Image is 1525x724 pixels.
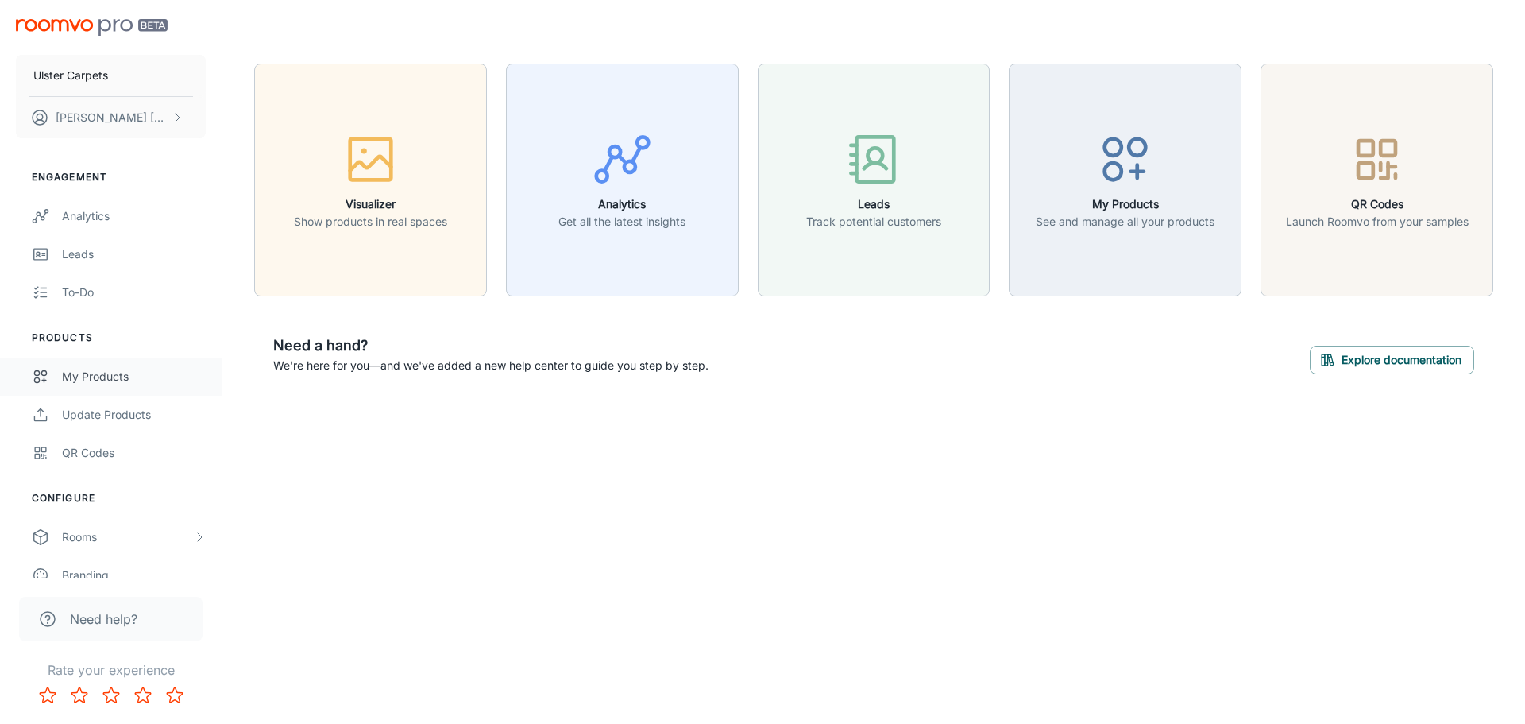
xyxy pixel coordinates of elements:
div: To-do [62,284,206,301]
p: See and manage all your products [1036,213,1214,230]
button: LeadsTrack potential customers [758,64,990,296]
p: Track potential customers [806,213,941,230]
button: My ProductsSee and manage all your products [1009,64,1241,296]
h6: My Products [1036,196,1214,213]
p: Show products in real spaces [294,213,447,230]
a: QR CodesLaunch Roomvo from your samples [1261,171,1493,187]
p: Ulster Carpets [33,67,108,84]
p: We're here for you—and we've added a new help center to guide you step by step. [273,357,708,374]
a: My ProductsSee and manage all your products [1009,171,1241,187]
a: LeadsTrack potential customers [758,171,990,187]
p: [PERSON_NAME] [PERSON_NAME] [56,109,168,126]
button: Explore documentation [1310,346,1474,374]
button: QR CodesLaunch Roomvo from your samples [1261,64,1493,296]
h6: Analytics [558,196,685,213]
p: Launch Roomvo from your samples [1286,213,1469,230]
div: Leads [62,246,206,263]
div: QR Codes [62,444,206,462]
h6: Leads [806,196,941,213]
img: Roomvo PRO Beta [16,19,168,36]
a: Explore documentation [1310,350,1474,366]
p: Get all the latest insights [558,213,685,230]
a: AnalyticsGet all the latest insights [506,171,739,187]
h6: Visualizer [294,196,447,213]
div: Update Products [62,406,206,424]
button: Ulster Carpets [16,55,206,96]
button: [PERSON_NAME] [PERSON_NAME] [16,97,206,138]
button: VisualizerShow products in real spaces [254,64,487,296]
button: AnalyticsGet all the latest insights [506,64,739,296]
h6: QR Codes [1286,196,1469,213]
h6: Need a hand? [273,335,708,357]
div: Analytics [62,207,206,225]
div: My Products [62,368,206,385]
